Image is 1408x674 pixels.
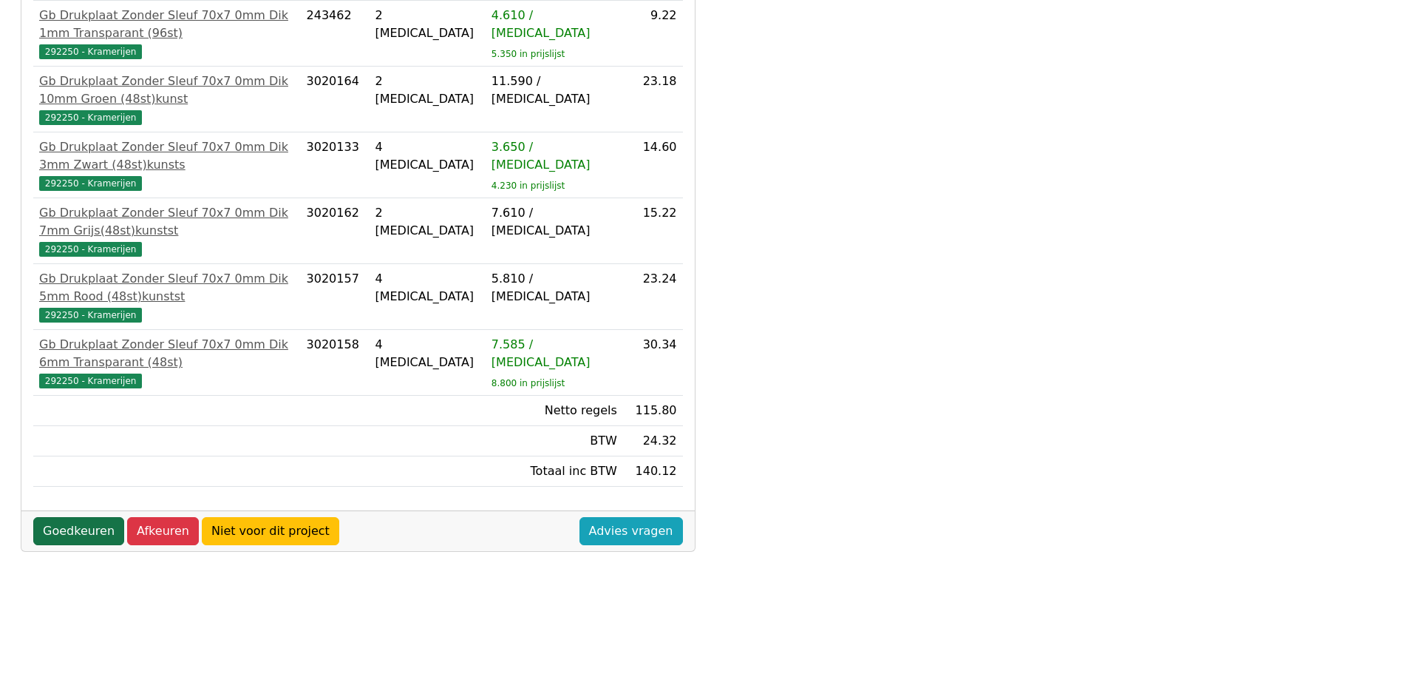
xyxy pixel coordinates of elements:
[301,67,370,132] td: 3020164
[375,270,479,306] div: 4 [MEDICAL_DATA]
[623,132,683,198] td: 14.60
[39,204,295,240] div: Gb Drukplaat Zonder Sleuf 70x7 0mm Dik 7mm Grijs(48st)kunstst
[39,7,295,42] div: Gb Drukplaat Zonder Sleuf 70x7 0mm Dik 1mm Transparant (96st)
[375,73,479,108] div: 2 [MEDICAL_DATA]
[39,204,295,257] a: Gb Drukplaat Zonder Sleuf 70x7 0mm Dik 7mm Grijs(48st)kunstst292250 - Kramerijen
[39,110,142,125] span: 292250 - Kramerijen
[375,336,479,371] div: 4 [MEDICAL_DATA]
[39,176,142,191] span: 292250 - Kramerijen
[375,7,479,42] div: 2 [MEDICAL_DATA]
[301,264,370,330] td: 3020157
[301,198,370,264] td: 3020162
[39,44,142,59] span: 292250 - Kramerijen
[39,138,295,174] div: Gb Drukplaat Zonder Sleuf 70x7 0mm Dik 3mm Zwart (48st)kunsts
[492,138,617,174] div: 3.650 / [MEDICAL_DATA]
[623,456,683,487] td: 140.12
[492,7,617,42] div: 4.610 / [MEDICAL_DATA]
[492,270,617,306] div: 5.810 / [MEDICAL_DATA]
[623,330,683,396] td: 30.34
[492,378,565,388] sub: 8.800 in prijslijst
[492,204,617,240] div: 7.610 / [MEDICAL_DATA]
[486,396,623,426] td: Netto regels
[486,456,623,487] td: Totaal inc BTW
[623,264,683,330] td: 23.24
[39,374,142,388] span: 292250 - Kramerijen
[127,517,199,545] a: Afkeuren
[492,49,565,59] sub: 5.350 in prijslijst
[39,242,142,257] span: 292250 - Kramerijen
[623,67,683,132] td: 23.18
[486,426,623,456] td: BTW
[623,426,683,456] td: 24.32
[492,181,565,191] sub: 4.230 in prijslijst
[39,270,295,306] div: Gb Drukplaat Zonder Sleuf 70x7 0mm Dik 5mm Rood (48st)kunstst
[492,73,617,108] div: 11.590 / [MEDICAL_DATA]
[39,73,295,126] a: Gb Drukplaat Zonder Sleuf 70x7 0mm Dik 10mm Groen (48st)kunst292250 - Kramerijen
[492,336,617,371] div: 7.585 / [MEDICAL_DATA]
[375,204,479,240] div: 2 [MEDICAL_DATA]
[301,1,370,67] td: 243462
[375,138,479,174] div: 4 [MEDICAL_DATA]
[39,7,295,60] a: Gb Drukplaat Zonder Sleuf 70x7 0mm Dik 1mm Transparant (96st)292250 - Kramerijen
[39,336,295,371] div: Gb Drukplaat Zonder Sleuf 70x7 0mm Dik 6mm Transparant (48st)
[579,517,683,545] a: Advies vragen
[33,517,124,545] a: Goedkeuren
[623,396,683,426] td: 115.80
[301,132,370,198] td: 3020133
[202,517,339,545] a: Niet voor dit project
[623,1,683,67] td: 9.22
[301,330,370,396] td: 3020158
[39,138,295,192] a: Gb Drukplaat Zonder Sleuf 70x7 0mm Dik 3mm Zwart (48st)kunsts292250 - Kramerijen
[39,336,295,389] a: Gb Drukplaat Zonder Sleuf 70x7 0mm Dik 6mm Transparant (48st)292250 - Kramerijen
[623,198,683,264] td: 15.22
[39,270,295,323] a: Gb Drukplaat Zonder Sleuf 70x7 0mm Dik 5mm Rood (48st)kunstst292250 - Kramerijen
[39,73,295,108] div: Gb Drukplaat Zonder Sleuf 70x7 0mm Dik 10mm Groen (48st)kunst
[39,308,142,323] span: 292250 - Kramerijen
